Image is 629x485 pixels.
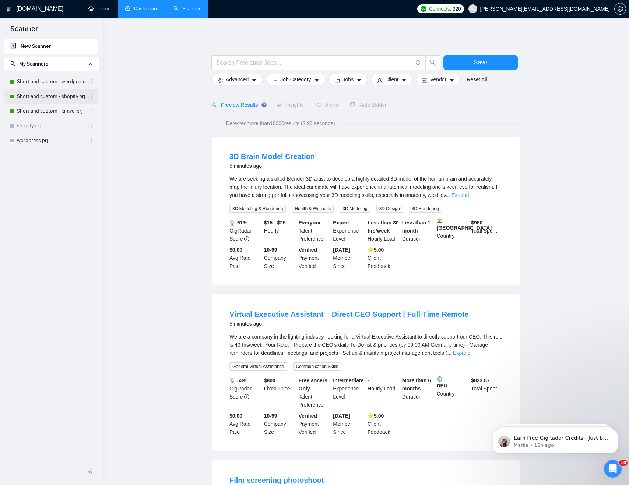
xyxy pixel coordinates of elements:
a: Virtual Executive Assistant – Direct CEO Support | Full-Time Remote [229,310,469,318]
span: Job Category [280,75,311,84]
div: Fixed-Price [263,376,297,409]
iframe: Intercom notifications message [482,414,629,465]
div: Talent Preference [297,376,332,409]
span: caret-down [356,78,362,83]
button: Save [443,55,518,70]
button: folderJobscaret-down [328,74,368,85]
span: idcard [422,78,427,83]
b: More than 6 months [402,378,431,392]
li: wordpress prj [4,133,98,148]
div: Client Feedback [366,246,401,270]
b: - [368,378,369,383]
img: logo [6,3,11,15]
div: Duration [401,376,435,409]
div: Experience Level [331,219,366,243]
span: Detected more than 10000 results (2.93 seconds) [221,119,340,127]
div: Avg Rate Paid [228,412,263,436]
div: GigRadar Score [228,219,263,243]
span: Connects: [429,5,451,13]
div: Client Feedback [366,412,401,436]
iframe: Intercom live chat [604,460,622,478]
b: Intermediate [333,378,363,383]
span: bars [272,78,277,83]
span: info-circle [244,394,249,399]
a: homeHome [88,6,110,12]
a: New Scanner [10,39,92,54]
b: ⭐️ 5.00 [368,413,384,419]
span: General Virtual Assistance [229,362,287,371]
span: search [211,102,217,107]
span: notification [316,102,321,107]
a: Reset All [467,75,487,84]
span: search [426,59,440,66]
span: holder [87,108,93,114]
b: $15 - $25 [264,220,286,226]
a: dashboardDashboard [125,6,159,12]
b: $ 950 [471,220,482,226]
b: Everyone [299,220,322,226]
b: $ 800 [264,378,275,383]
div: Avg Rate Paid [228,246,263,270]
b: $0.00 [229,247,242,253]
span: 3D Modeling [340,205,370,213]
button: userClientcaret-down [371,74,413,85]
a: shopify prj [17,118,87,133]
a: setting [614,6,626,12]
div: Company Size [263,412,297,436]
span: Alerts [316,102,338,108]
span: area-chart [276,102,281,107]
span: Preview Results [211,102,264,108]
span: 10 [619,460,628,466]
span: Client [385,75,398,84]
b: 📡 53% [229,378,247,383]
span: caret-down [401,78,407,83]
div: 5 minutes ago [229,319,469,328]
b: Less than 1 month [402,220,431,234]
span: holder [87,79,93,85]
a: Expand [451,192,469,198]
span: ... [446,192,450,198]
div: Member Since [331,412,366,436]
span: Communication Skills [293,362,341,371]
div: Country [435,219,470,243]
span: info-circle [416,60,421,65]
b: [GEOGRAPHIC_DATA] [437,219,492,231]
span: holder [87,93,93,99]
span: caret-down [449,78,454,83]
b: $ 833.87 [471,378,490,383]
div: Total Spent [470,376,504,409]
span: 3D Modeling & Rendering [229,205,286,213]
li: shopify prj [4,118,98,133]
span: We are seeking a skilled Blender 3D artist to develop a highly detailed 3D model of the human bra... [229,176,499,198]
span: 3D Rendering [409,205,442,213]
div: Tooltip anchor [261,102,267,108]
a: Expand [453,350,470,356]
span: Advanced [226,75,249,84]
div: Total Spent [470,219,504,243]
div: Company Size [263,246,297,270]
span: caret-down [314,78,319,83]
b: $0.00 [229,413,242,419]
button: setting [614,3,626,15]
li: New Scanner [4,39,98,54]
b: Expert [333,220,349,226]
span: folder [335,78,340,83]
b: 📡 61% [229,220,247,226]
span: holder [87,123,93,129]
span: 3D Design [376,205,403,213]
a: 3D Brain Model Creation [229,152,315,160]
button: idcardVendorcaret-down [416,74,461,85]
div: Payment Verified [297,246,332,270]
a: Short and custom - laravel prj [17,104,87,118]
b: Less than 30 hrs/week [368,220,399,234]
span: 320 [453,5,461,13]
b: Freelancers Only [299,378,328,392]
span: Vendor [430,75,446,84]
div: Payment Verified [297,412,332,436]
span: We are a company in the lighting industry, looking for a Virtual Executive Assistant to directly ... [229,334,502,356]
span: info-circle [244,236,249,241]
b: [DATE] [333,247,350,253]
